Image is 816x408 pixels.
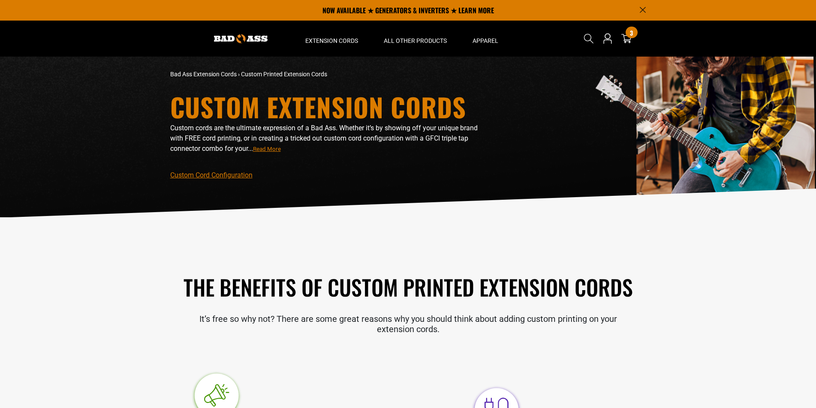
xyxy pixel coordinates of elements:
[253,146,281,152] span: Read More
[582,32,596,45] summary: Search
[305,37,358,45] span: Extension Cords
[460,21,511,57] summary: Apparel
[371,21,460,57] summary: All Other Products
[170,171,253,179] a: Custom Cord Configuration
[238,71,240,78] span: ›
[170,70,483,79] nav: breadcrumbs
[214,34,268,43] img: Bad Ass Extension Cords
[630,30,633,36] span: 3
[170,273,646,301] h2: The Benefits of Custom Printed Extension Cords
[241,71,327,78] span: Custom Printed Extension Cords
[170,123,483,154] p: Custom cords are the ultimate expression of a Bad Ass. Whether it’s by showing off your unique br...
[473,37,498,45] span: Apparel
[170,94,483,120] h1: Custom Extension Cords
[170,314,646,334] p: It’s free so why not? There are some great reasons why you should think about adding custom print...
[170,71,237,78] a: Bad Ass Extension Cords
[384,37,447,45] span: All Other Products
[292,21,371,57] summary: Extension Cords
